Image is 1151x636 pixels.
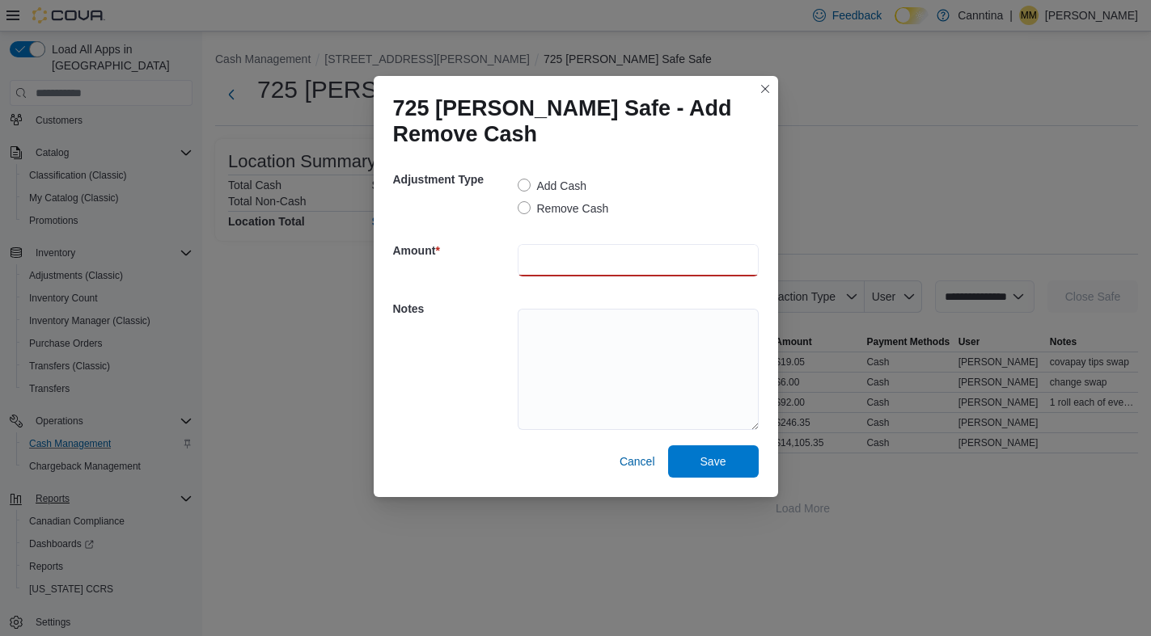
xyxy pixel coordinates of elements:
[518,176,586,196] label: Add Cash
[393,163,514,196] h5: Adjustment Type
[755,79,775,99] button: Closes this modal window
[393,234,514,267] h5: Amount
[393,293,514,325] h5: Notes
[613,445,662,478] button: Cancel
[620,453,655,470] span: Cancel
[518,199,609,218] label: Remove Cash
[393,95,746,147] h1: 725 [PERSON_NAME] Safe - Add Remove Cash
[700,453,726,470] span: Save
[668,445,759,478] button: Save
